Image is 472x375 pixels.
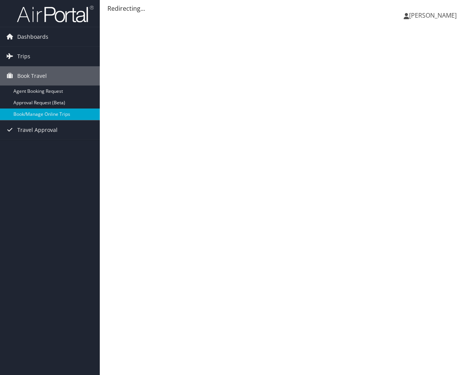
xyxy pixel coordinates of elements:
[17,5,94,23] img: airportal-logo.png
[107,4,464,13] div: Redirecting...
[409,11,457,20] span: [PERSON_NAME]
[17,47,30,66] span: Trips
[17,66,47,86] span: Book Travel
[17,27,48,46] span: Dashboards
[17,120,58,140] span: Travel Approval
[404,4,464,27] a: [PERSON_NAME]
